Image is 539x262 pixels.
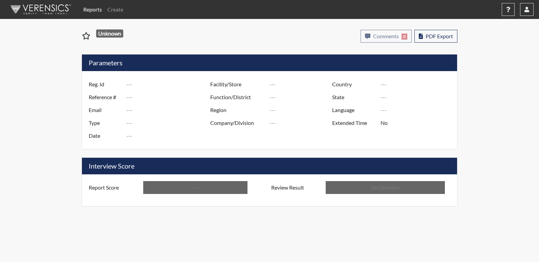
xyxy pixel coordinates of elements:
[269,116,334,129] input: ---
[205,91,269,104] label: Function/District
[105,3,126,16] a: Create
[373,33,399,39] span: Comments
[84,91,126,104] label: Reference #
[84,78,126,91] label: Reg. Id
[84,129,126,142] label: Date
[327,104,381,116] label: Language
[82,54,457,71] h5: Parameters
[82,158,457,174] h5: Interview Score
[205,104,269,116] label: Region
[381,78,455,91] input: ---
[326,181,445,194] input: No Decision
[84,116,126,129] label: Type
[381,91,455,104] input: ---
[143,181,247,194] input: ---
[96,29,124,38] span: Unknown
[81,3,105,16] a: Reports
[126,116,212,129] input: ---
[381,104,455,116] input: ---
[414,30,457,43] button: PDF Export
[269,91,334,104] input: ---
[402,34,407,40] span: 0
[269,78,334,91] input: ---
[126,104,212,116] input: ---
[126,91,212,104] input: ---
[205,78,269,91] label: Facility/Store
[126,78,212,91] input: ---
[205,116,269,129] label: Company/Division
[266,181,326,194] label: Review Result
[327,78,381,91] label: Country
[269,104,334,116] input: ---
[327,116,381,129] label: Extended Time
[84,104,126,116] label: Email
[426,33,453,39] span: PDF Export
[327,91,381,104] label: State
[381,116,455,129] input: ---
[84,181,143,194] label: Report Score
[361,30,412,43] button: Comments0
[126,129,212,142] input: ---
